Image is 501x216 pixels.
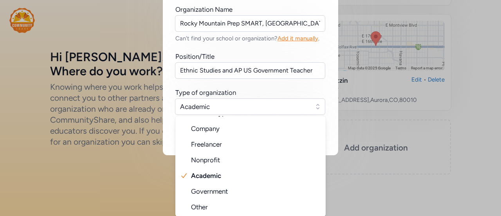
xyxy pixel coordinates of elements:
[175,15,325,32] input: Enter a name or address
[175,98,325,115] button: Academic
[191,140,222,148] span: Freelancer
[191,156,220,164] span: Nonprofit
[180,102,309,111] span: Academic
[175,88,236,97] div: Type of organization
[278,35,318,42] span: Add it manually
[191,187,228,195] span: Government
[191,172,221,180] span: Academic
[175,5,232,14] div: Organization Name
[175,34,326,42] div: Can't find your school or organization? .
[175,52,214,61] div: Position/Title
[191,203,208,211] span: Other
[191,125,220,133] span: Company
